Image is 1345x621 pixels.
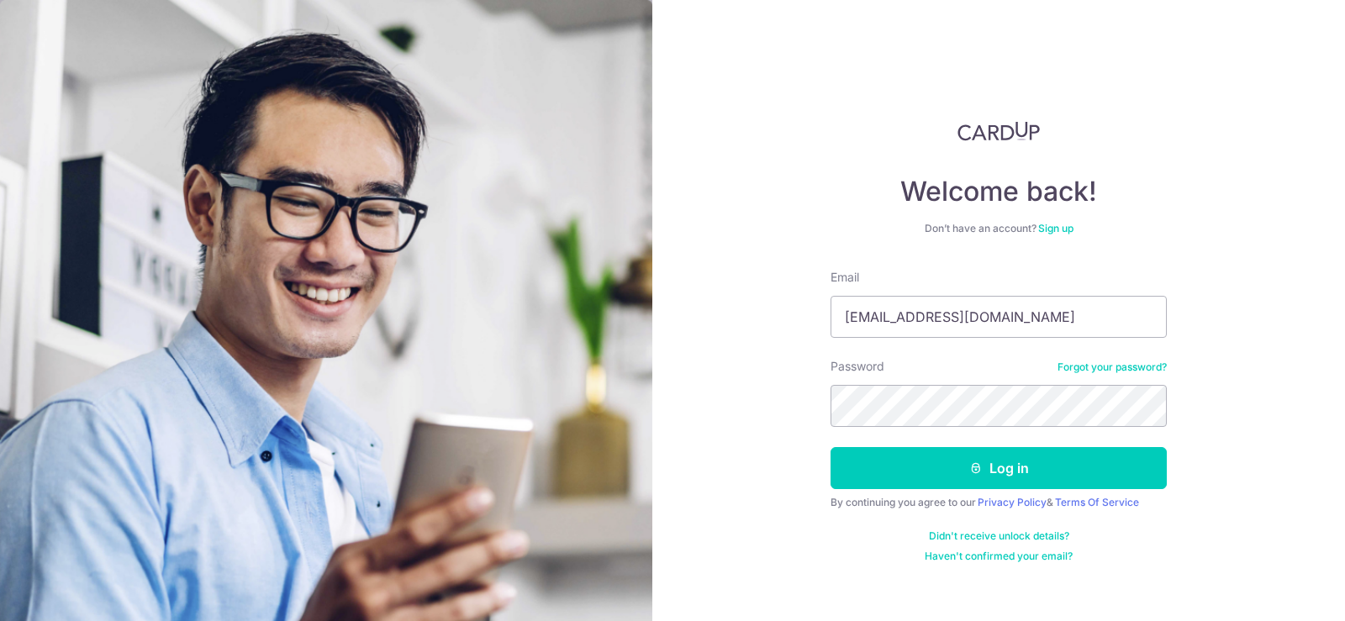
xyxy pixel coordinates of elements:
[929,529,1069,543] a: Didn't receive unlock details?
[831,296,1167,338] input: Enter your Email
[831,222,1167,235] div: Don’t have an account?
[831,269,859,286] label: Email
[1055,496,1139,508] a: Terms Of Service
[957,121,1040,141] img: CardUp Logo
[831,496,1167,509] div: By continuing you agree to our &
[925,550,1073,563] a: Haven't confirmed your email?
[831,358,884,375] label: Password
[831,447,1167,489] button: Log in
[1038,222,1073,234] a: Sign up
[831,175,1167,208] h4: Welcome back!
[978,496,1047,508] a: Privacy Policy
[1058,360,1167,374] a: Forgot your password?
